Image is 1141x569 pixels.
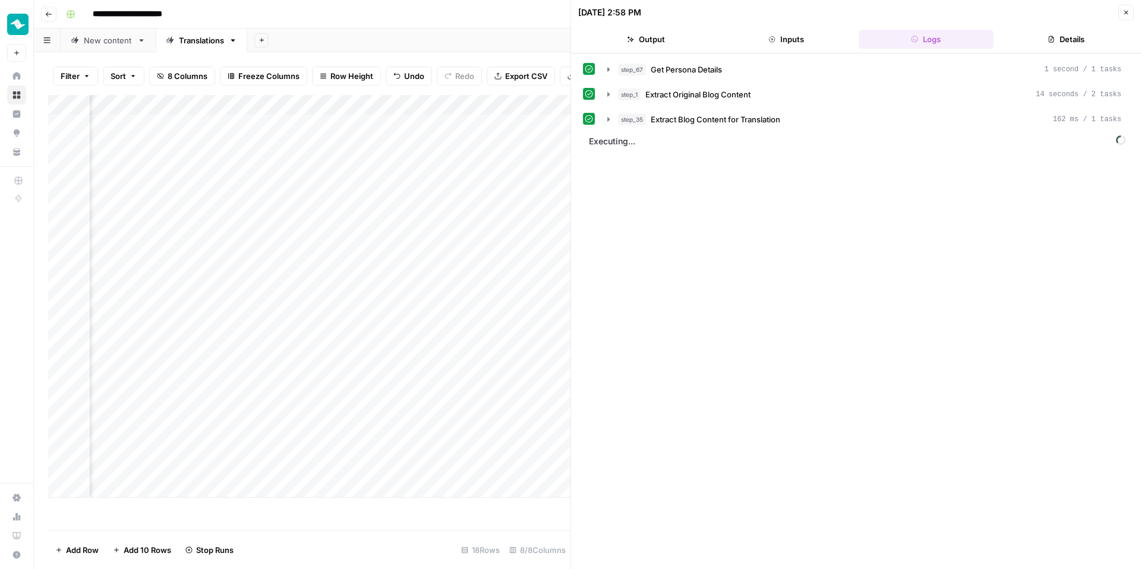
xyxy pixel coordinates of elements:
[7,545,26,564] button: Help + Support
[585,132,1129,151] span: Executing...
[651,64,722,75] span: Get Persona Details
[84,34,133,46] div: New content
[1036,89,1121,100] span: 14 seconds / 2 tasks
[7,105,26,124] a: Insights
[124,544,171,556] span: Add 10 Rows
[618,88,641,100] span: step_1
[7,67,26,86] a: Home
[7,143,26,162] a: Your Data
[168,70,207,82] span: 8 Columns
[718,30,854,49] button: Inputs
[456,540,505,559] div: 18 Rows
[61,29,156,52] a: New content
[53,67,98,86] button: Filter
[487,67,555,86] button: Export CSV
[106,540,178,559] button: Add 10 Rows
[455,70,474,82] span: Redo
[1053,114,1121,125] span: 162 ms / 1 tasks
[238,70,300,82] span: Freeze Columns
[178,540,241,559] button: Stop Runs
[7,86,26,105] a: Browse
[859,30,994,49] button: Logs
[600,85,1129,104] button: 14 seconds / 2 tasks
[651,113,780,125] span: Extract Blog Content for Translation
[196,544,234,556] span: Stop Runs
[7,526,26,545] a: Learning Hub
[330,70,373,82] span: Row Height
[61,70,80,82] span: Filter
[48,540,106,559] button: Add Row
[220,67,307,86] button: Freeze Columns
[66,544,99,556] span: Add Row
[7,488,26,507] a: Settings
[149,67,215,86] button: 8 Columns
[386,67,432,86] button: Undo
[578,7,641,18] div: [DATE] 2:58 PM
[7,507,26,526] a: Usage
[7,124,26,143] a: Opportunities
[156,29,247,52] a: Translations
[645,88,751,100] span: Extract Original Blog Content
[437,67,482,86] button: Redo
[404,70,424,82] span: Undo
[7,14,29,35] img: Teamleader Logo
[998,30,1134,49] button: Details
[103,67,144,86] button: Sort
[312,67,381,86] button: Row Height
[7,10,26,39] button: Workspace: Teamleader
[600,110,1129,129] button: 162 ms / 1 tasks
[179,34,224,46] div: Translations
[111,70,126,82] span: Sort
[600,60,1129,79] button: 1 second / 1 tasks
[618,64,646,75] span: step_67
[618,113,646,125] span: step_35
[1044,64,1121,75] span: 1 second / 1 tasks
[505,70,547,82] span: Export CSV
[578,30,714,49] button: Output
[505,540,570,559] div: 8/8 Columns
